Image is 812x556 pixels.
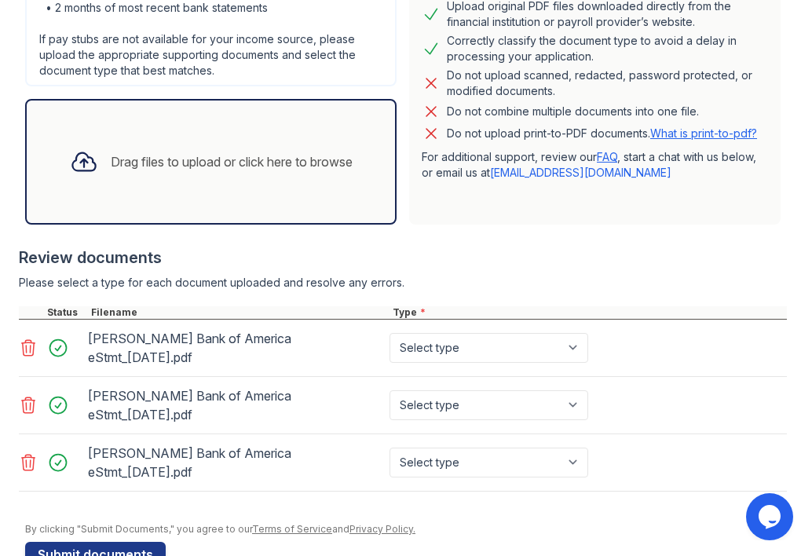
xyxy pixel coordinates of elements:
div: [PERSON_NAME] Bank of America eStmt_[DATE].pdf [88,441,383,485]
div: Please select a type for each document uploaded and resolve any errors. [19,275,787,291]
iframe: chat widget [746,493,796,540]
div: Drag files to upload or click here to browse [111,152,353,171]
div: Do not combine multiple documents into one file. [447,102,699,121]
div: Do not upload scanned, redacted, password protected, or modified documents. [447,68,768,99]
div: Status [44,306,88,319]
div: Filename [88,306,390,319]
div: By clicking "Submit Documents," you agree to our and [25,523,787,536]
p: Do not upload print-to-PDF documents. [447,126,757,141]
div: [PERSON_NAME] Bank of America eStmt_[DATE].pdf [88,383,383,427]
div: Review documents [19,247,787,269]
a: FAQ [597,150,617,163]
a: Terms of Service [252,523,332,535]
p: For additional support, review our , start a chat with us below, or email us at [422,149,768,181]
div: Type [390,306,787,319]
a: [EMAIL_ADDRESS][DOMAIN_NAME] [490,166,671,179]
div: Correctly classify the document type to avoid a delay in processing your application. [447,33,768,64]
a: What is print-to-pdf? [650,126,757,140]
a: Privacy Policy. [349,523,415,535]
div: [PERSON_NAME] Bank of America eStmt_[DATE].pdf [88,326,383,370]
